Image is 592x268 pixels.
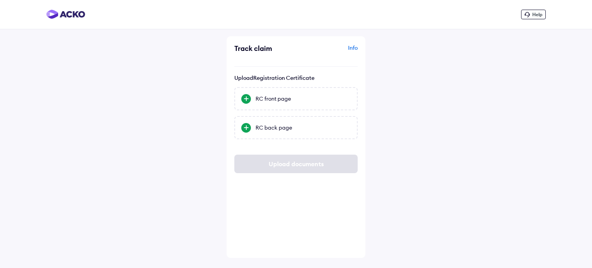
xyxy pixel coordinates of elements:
[532,12,542,17] span: Help
[256,95,351,103] div: RC front page
[46,10,85,19] img: horizontal-gradient.png
[234,74,358,81] p: Upload Registration Certificate
[256,124,351,131] div: RC back page
[234,44,294,53] div: Track claim
[298,44,358,59] div: Info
